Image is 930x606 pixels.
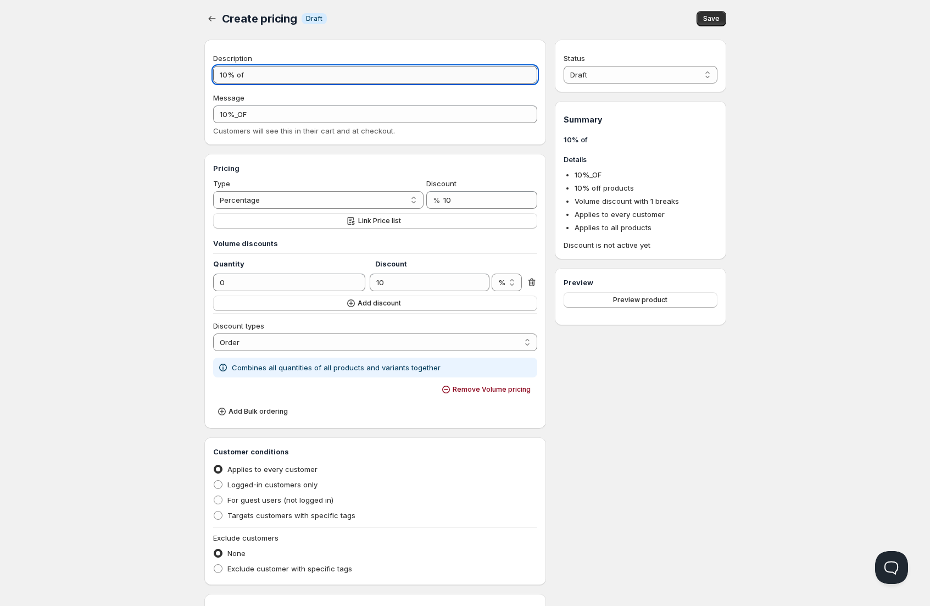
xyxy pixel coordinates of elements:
[306,14,322,23] span: Draft
[227,480,318,489] span: Logged-in customers only
[213,238,538,249] h3: Volume discounts
[697,11,726,26] button: Save
[564,277,717,288] h3: Preview
[213,404,294,419] button: Add Bulk ordering
[564,54,585,63] span: Status
[564,134,717,145] h3: 10% of
[227,564,352,573] span: Exclude customer with specific tags
[453,385,531,394] span: Remove Volume pricing
[426,179,456,188] span: Discount
[564,240,717,251] span: Discount is not active yet
[875,551,908,584] iframe: Help Scout Beacon - Open
[213,258,375,269] h4: Quantity
[213,126,395,135] span: Customers will see this in their cart and at checkout.
[213,179,230,188] span: Type
[433,196,440,204] span: %
[227,496,333,504] span: For guest users (not logged in)
[575,197,679,205] span: Volume discount with 1 breaks
[229,407,288,416] span: Add Bulk ordering
[358,299,401,308] span: Add discount
[227,549,246,558] span: None
[564,292,717,308] button: Preview product
[213,213,538,229] button: Link Price list
[213,533,279,542] span: Exclude customers
[575,184,634,192] span: 10 % off products
[575,210,665,219] span: Applies to every customer
[213,296,538,311] button: Add discount
[575,170,602,179] span: 10%_OF
[564,154,717,165] h3: Details
[564,114,717,125] h1: Summary
[358,216,401,225] span: Link Price list
[213,321,264,330] span: Discount types
[213,446,538,457] h3: Customer conditions
[213,66,538,84] input: Private internal description
[437,382,537,397] button: Remove Volume pricing
[375,258,493,269] h4: Discount
[227,511,355,520] span: Targets customers with specific tags
[703,14,720,23] span: Save
[613,296,667,304] span: Preview product
[213,163,538,174] h3: Pricing
[213,93,244,102] span: Message
[227,465,318,474] span: Applies to every customer
[222,12,297,25] span: Create pricing
[232,362,441,373] p: Combines all quantities of all products and variants together
[575,223,651,232] span: Applies to all products
[213,54,252,63] span: Description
